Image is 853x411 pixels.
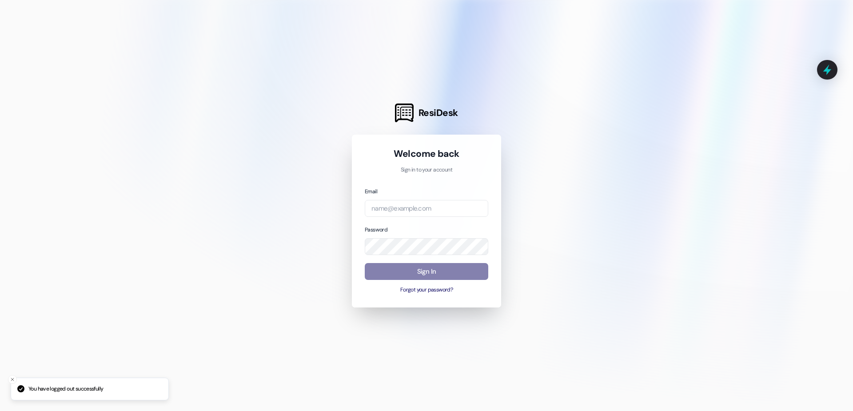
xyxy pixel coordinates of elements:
[365,226,387,233] label: Password
[365,166,488,174] p: Sign in to your account
[28,385,103,393] p: You have logged out successfully
[365,200,488,217] input: name@example.com
[365,188,377,195] label: Email
[365,286,488,294] button: Forgot your password?
[8,375,17,384] button: Close toast
[365,148,488,160] h1: Welcome back
[395,104,414,122] img: ResiDesk Logo
[419,107,458,119] span: ResiDesk
[365,263,488,280] button: Sign In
